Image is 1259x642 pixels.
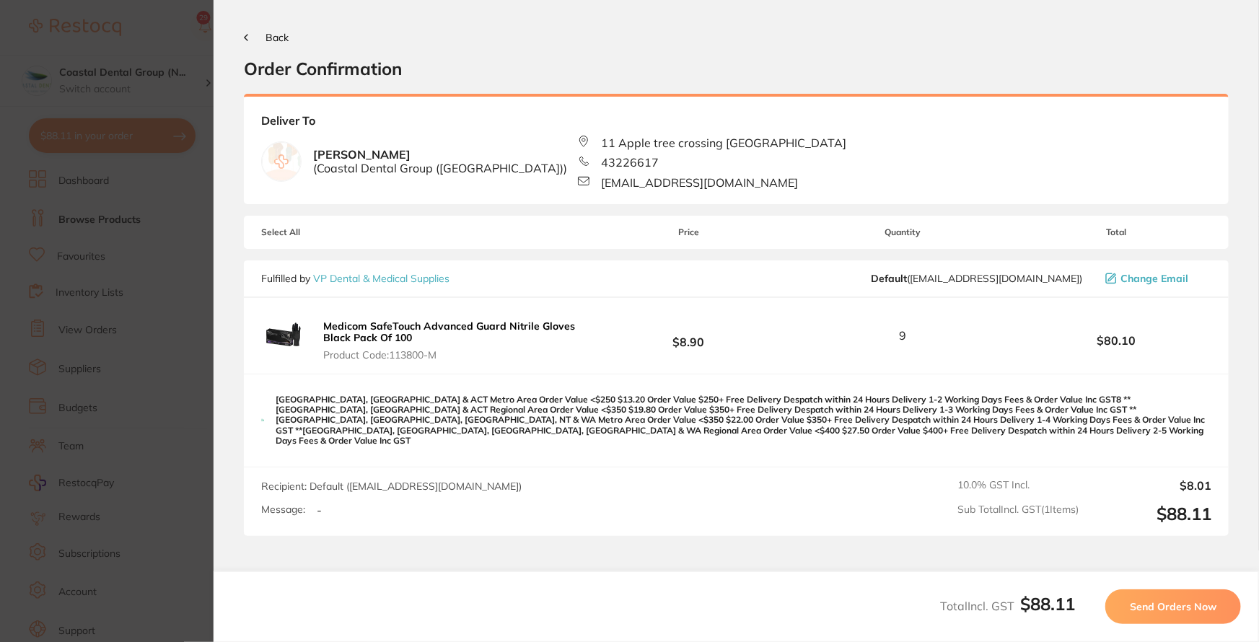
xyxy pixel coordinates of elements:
p: Fulfilled by [261,273,449,284]
b: Deliver To [261,114,1211,136]
span: [EMAIL_ADDRESS][DOMAIN_NAME] [601,176,798,189]
span: 11 Apple tree crossing [GEOGRAPHIC_DATA] [601,136,846,149]
button: Send Orders Now [1105,589,1241,624]
p: - [317,504,322,516]
b: $88.11 [1020,593,1075,615]
b: $80.10 [1022,334,1211,347]
span: Price [594,227,784,237]
span: 43226617 [601,156,659,169]
b: Default [871,272,907,285]
span: 9 [899,329,906,342]
span: Back [266,31,289,44]
span: Change Email [1120,273,1188,284]
label: Message: [261,504,305,516]
img: empty.jpg [262,142,301,181]
button: Back [244,32,289,43]
img: bHNrZGNkYw [261,312,307,359]
output: $88.11 [1090,504,1211,524]
span: Product Code: 113800-M [323,349,589,361]
b: $8.90 [594,322,784,349]
output: $8.01 [1090,479,1211,492]
span: 10.0 % GST Incl. [957,479,1079,492]
span: ( Coastal Dental Group ([GEOGRAPHIC_DATA]) ) [313,162,567,175]
b: [PERSON_NAME] [313,148,567,175]
b: Medicom SafeTouch Advanced Guard Nitrile Gloves Black Pack Of 100 [323,320,575,344]
span: sales@vpdentalandmedical.com.au [871,273,1082,284]
button: Medicom SafeTouch Advanced Guard Nitrile Gloves Black Pack Of 100 Product Code:113800-M [319,320,594,361]
h2: Order Confirmation [244,58,1229,79]
p: [GEOGRAPHIC_DATA], [GEOGRAPHIC_DATA] & ACT Metro Area Order Value <$250 ​$13.20 Order Value $250+... [276,395,1211,447]
span: Total Incl. GST [940,599,1075,613]
span: Select All [261,227,405,237]
a: VP Dental & Medical Supplies [313,272,449,285]
span: Total [1022,227,1211,237]
span: Send Orders Now [1130,600,1216,613]
button: Change Email [1101,272,1211,285]
span: Recipient: Default ( [EMAIL_ADDRESS][DOMAIN_NAME] ) [261,480,522,493]
span: Quantity [784,227,1021,237]
span: Sub Total Incl. GST ( 1 Items) [957,504,1079,524]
